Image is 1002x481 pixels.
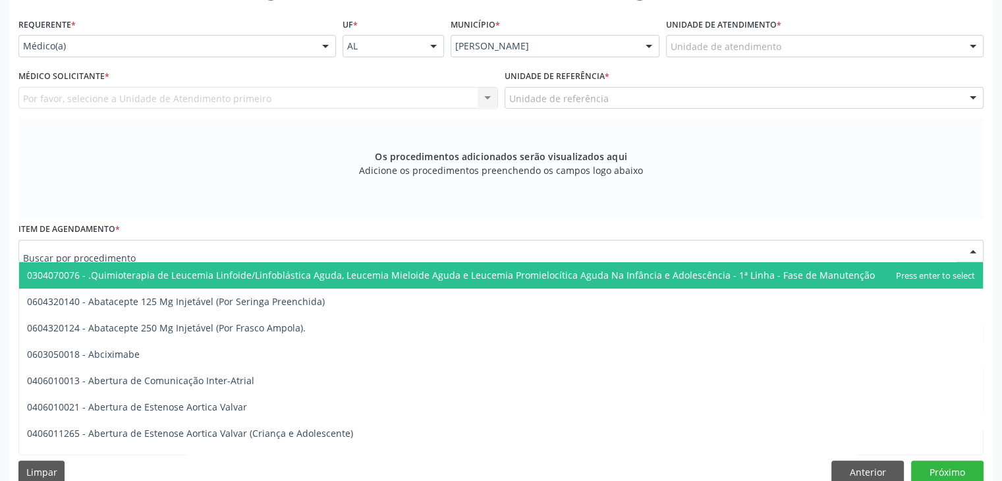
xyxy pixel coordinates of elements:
[359,163,643,177] span: Adicione os procedimentos preenchendo os campos logo abaixo
[455,40,633,53] span: [PERSON_NAME]
[27,348,140,360] span: 0603050018 - Abciximabe
[347,40,417,53] span: AL
[27,374,254,387] span: 0406010013 - Abertura de Comunicação Inter-Atrial
[671,40,781,53] span: Unidade de atendimento
[375,150,626,163] span: Os procedimentos adicionados serão visualizados aqui
[27,427,353,439] span: 0406011265 - Abertura de Estenose Aortica Valvar (Criança e Adolescente)
[505,67,609,87] label: Unidade de referência
[23,40,309,53] span: Médico(a)
[27,453,259,466] span: 0406010030 - Abertura de Estenose Pulmonar Valvar
[18,67,109,87] label: Médico Solicitante
[18,14,76,35] label: Requerente
[509,92,609,105] span: Unidade de referência
[23,244,957,271] input: Buscar por procedimento
[27,401,247,413] span: 0406010021 - Abertura de Estenose Aortica Valvar
[27,269,875,281] span: 0304070076 - .Quimioterapia de Leucemia Linfoide/Linfoblástica Aguda, Leucemia Mieloide Aguda e L...
[451,14,500,35] label: Município
[27,322,306,334] span: 0604320124 - Abatacepte 250 Mg Injetável (Por Frasco Ampola).
[27,295,325,308] span: 0604320140 - Abatacepte 125 Mg Injetável (Por Seringa Preenchida)
[343,14,358,35] label: UF
[666,14,781,35] label: Unidade de atendimento
[18,219,120,240] label: Item de agendamento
